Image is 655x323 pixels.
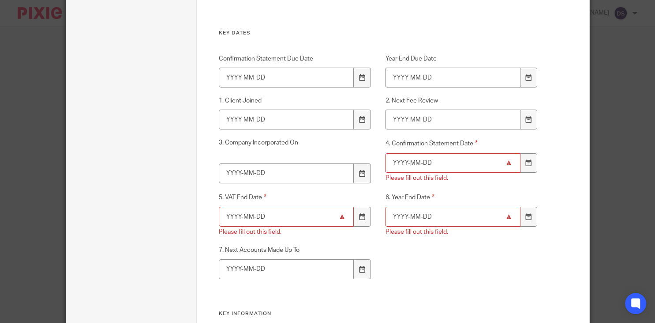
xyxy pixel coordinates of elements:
input: YYYY-MM-DD [385,207,520,227]
input: YYYY-MM-DD [219,259,354,279]
input: YYYY-MM-DD [219,207,354,227]
div: Please fill out this field. [219,228,281,236]
input: YYYY-MM-DD [219,110,354,129]
input: YYYY-MM-DD [385,68,520,87]
h3: Key Information [219,310,538,317]
label: Year End Due Date [385,54,538,63]
label: 1. Client Joined [219,96,371,105]
label: 5. VAT End Date [219,192,371,202]
input: YYYY-MM-DD [385,110,520,129]
div: Please fill out this field. [385,228,448,236]
label: 7. Next Accounts Made Up To [219,246,371,255]
label: 4. Confirmation Statement Date [385,138,538,148]
input: YYYY-MM-DD [219,163,354,183]
label: 2. Next Fee Review [385,96,538,105]
div: Please fill out this field. [385,174,448,182]
input: YYYY-MM-DD [385,153,520,173]
label: 3. Company Incorporated On [219,138,371,159]
label: Confirmation Statement Due Date [219,54,371,63]
input: YYYY-MM-DD [219,68,354,87]
label: 6. Year End Date [385,192,538,202]
h3: Key Dates [219,30,538,37]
